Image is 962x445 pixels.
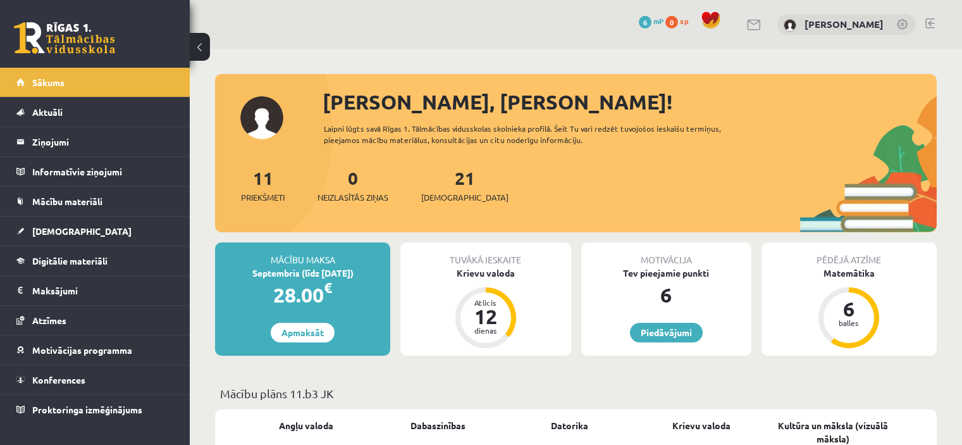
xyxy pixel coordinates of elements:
[830,319,868,327] div: balles
[241,191,285,204] span: Priekšmeti
[32,157,174,186] legend: Informatīvie ziņojumi
[762,266,937,280] div: Matemātika
[16,97,174,127] a: Aktuāli
[279,419,333,432] a: Angļu valoda
[220,385,932,402] p: Mācību plāns 11.b3 JK
[215,280,390,310] div: 28.00
[665,16,678,28] span: 0
[324,123,757,146] div: Laipni lūgts savā Rīgas 1. Tālmācības vidusskolas skolnieka profilā. Šeit Tu vari redzēt tuvojošo...
[324,279,332,297] span: €
[32,276,174,305] legend: Maksājumi
[410,419,466,432] a: Dabaszinības
[215,242,390,266] div: Mācību maksa
[400,266,570,350] a: Krievu valoda Atlicis 12 dienas
[467,299,505,306] div: Atlicis
[32,106,63,118] span: Aktuāli
[762,266,937,350] a: Matemātika 6 balles
[14,22,115,54] a: Rīgas 1. Tālmācības vidusskola
[784,19,796,32] img: Kristīne Saulīte
[16,246,174,275] a: Digitālie materiāli
[639,16,651,28] span: 6
[32,344,132,356] span: Motivācijas programma
[32,255,108,266] span: Digitālie materiāli
[16,216,174,246] a: [DEMOGRAPHIC_DATA]
[241,166,285,204] a: 11Priekšmeti
[32,374,85,385] span: Konferences
[665,16,694,26] a: 0 xp
[32,225,132,237] span: [DEMOGRAPHIC_DATA]
[32,127,174,156] legend: Ziņojumi
[762,242,937,266] div: Pēdējā atzīme
[323,87,937,117] div: [PERSON_NAME], [PERSON_NAME]!
[16,276,174,305] a: Maksājumi
[830,299,868,319] div: 6
[16,306,174,335] a: Atzīmes
[271,323,335,342] a: Apmaksāt
[16,157,174,186] a: Informatīvie ziņojumi
[215,266,390,280] div: Septembris (līdz [DATE])
[421,166,509,204] a: 21[DEMOGRAPHIC_DATA]
[672,419,731,432] a: Krievu valoda
[467,327,505,334] div: dienas
[467,306,505,327] div: 12
[16,68,174,97] a: Sākums
[16,187,174,216] a: Mācību materiāli
[400,242,570,266] div: Tuvākā ieskaite
[318,166,388,204] a: 0Neizlasītās ziņas
[653,16,663,26] span: mP
[400,266,570,280] div: Krievu valoda
[16,335,174,365] a: Motivācijas programma
[16,365,174,394] a: Konferences
[32,77,65,88] span: Sākums
[32,404,142,415] span: Proktoringa izmēģinājums
[581,242,751,266] div: Motivācija
[16,395,174,424] a: Proktoringa izmēģinājums
[551,419,588,432] a: Datorika
[639,16,663,26] a: 6 mP
[680,16,688,26] span: xp
[32,315,66,326] span: Atzīmes
[16,127,174,156] a: Ziņojumi
[421,191,509,204] span: [DEMOGRAPHIC_DATA]
[581,280,751,310] div: 6
[630,323,703,342] a: Piedāvājumi
[32,196,102,207] span: Mācību materiāli
[318,191,388,204] span: Neizlasītās ziņas
[805,18,884,30] a: [PERSON_NAME]
[581,266,751,280] div: Tev pieejamie punkti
